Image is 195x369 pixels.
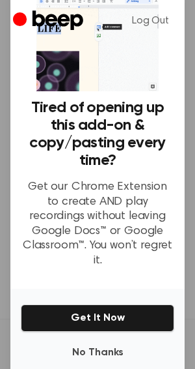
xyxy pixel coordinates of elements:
a: Log Out [119,5,182,37]
button: Get It Now [21,304,174,332]
h3: Tired of opening up this add-on & copy/pasting every time? [21,99,174,170]
button: No Thanks [21,340,174,366]
a: Beep [13,8,86,34]
p: Get our Chrome Extension to create AND play recordings without leaving Google Docs™ or Google Cla... [21,180,174,268]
